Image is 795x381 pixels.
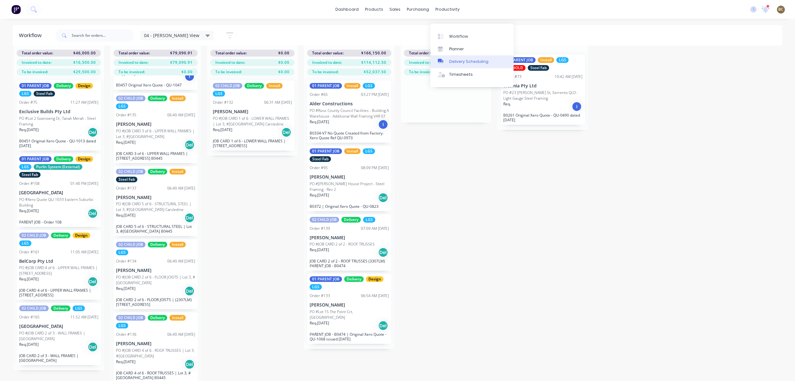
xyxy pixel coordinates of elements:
[310,204,389,209] p: B0372 | Original Xero Quote - QU-0823
[310,226,330,231] div: Order #139
[310,217,339,223] div: 02 CHILD JOB
[310,174,389,180] p: [PERSON_NAME]
[75,156,93,162] div: Design
[116,201,195,213] p: PO #JOB CARD 5 of 6 - STRUCTURAL STEEL | Lot 3, #[GEOGRAPHIC_DATA] Carsledine
[310,309,389,320] p: PO #Lot 15 The Point Cct, [GEOGRAPHIC_DATA]
[215,69,242,75] span: To be invoiced:
[116,169,146,174] div: 02 CHILD JOB
[73,306,85,311] div: LGS
[185,213,195,223] div: Del
[19,249,40,255] div: Order #161
[430,30,514,42] a: Workflow
[266,83,283,89] div: Install
[116,151,195,161] p: JOB CARD 3 of 6 - UPPER WALL FRAMES | [STREET_ADDRESS] B0445
[113,166,198,236] div: 02 CHILD JOBDeliveryInstallSteel FabOrder #13706:40 AM [DATE][PERSON_NAME]PO #JOB CARD 5 of 6 - S...
[378,119,388,130] div: I
[113,93,198,163] div: 02 CHILD JOBDeliveryInstallLGSOrder #13506:40 AM [DATE][PERSON_NAME]PO #JOB CARD 3 of 6 - UPPER W...
[449,46,464,52] div: Planner
[88,342,98,352] div: Del
[245,83,264,89] div: Delivery
[19,91,31,97] div: LGS
[148,315,167,321] div: Delivery
[501,55,585,125] div: 01 PARENT JOBInstallLGSON HOLDSteel FabOrder #7310:42 AM [DATE]Vitamia Pty LtdPO #23 [PERSON_NAME...
[116,371,195,380] p: JOB CARD 4 of 6 - ROOF TRUSSES | Lot 3, #[GEOGRAPHIC_DATA] B0445
[22,69,48,75] span: To be invoiced:
[19,288,98,297] p: JOB CARD 4 of 6 - UPPER WALL FRAMES | [STREET_ADDRESS]
[362,5,386,14] div: products
[17,303,101,365] div: 02 CHILD JOBDeliveryLGSOrder #16511:52 AM [DATE][GEOGRAPHIC_DATA]PO #JOB CARD 2 of 3 - WALL FRAME...
[378,193,388,203] div: Del
[19,330,98,342] p: PO #JOB CARD 2 of 3 - WALL FRAMES | [GEOGRAPHIC_DATA]
[779,7,784,12] span: BC
[361,50,386,56] span: $166,150.00
[310,302,389,308] p: [PERSON_NAME]
[19,233,49,238] div: 02 CHILD JOB
[361,92,389,97] div: 03:27 PM [DATE]
[116,122,195,127] p: [PERSON_NAME]
[409,50,440,56] span: Total order value:
[310,83,342,89] div: 01 PARENT JOB
[364,69,386,75] span: $52,037.50
[22,60,52,65] span: Invoiced to date:
[312,60,342,65] span: Invoiced to date:
[51,233,70,238] div: Delivery
[19,240,31,246] div: LGS
[344,148,361,154] div: Install
[113,239,198,309] div: 02 CHILD JOBDeliveryInstallLGSOrder #13406:40 AM [DATE][PERSON_NAME]PO #JOB CARD 2 of 6 - FLOOR J...
[70,314,98,320] div: 11:52 AM [DATE]
[213,139,292,148] p: JOB CARD 1 of 6 - LOWER WALL FRAMES | [STREET_ADDRESS]
[310,241,375,247] p: PO #JOB CARD 2 of 2 - ROOF TRUSSES
[73,69,96,75] span: $29,500.00
[215,50,247,56] span: Total order value:
[307,146,391,211] div: 01 PARENT JOBInstallLGSSteel FabOrder #9508:09 PM [DATE][PERSON_NAME]PO #[PERSON_NAME] House Proj...
[116,103,128,109] div: LGS
[116,195,195,200] p: [PERSON_NAME]
[148,169,167,174] div: Delivery
[344,83,361,89] div: Install
[88,127,98,137] div: Del
[19,181,40,186] div: Order #108
[19,127,39,133] p: Req. [DATE]
[34,91,55,97] div: Steel Fab
[19,324,98,329] p: [GEOGRAPHIC_DATA]
[332,5,362,14] a: dashboard
[19,306,49,311] div: 02 CHILD JOB
[361,60,386,65] span: $114,112.50
[310,247,329,253] p: Req. [DATE]
[19,208,39,214] p: Req. [DATE]
[213,83,242,89] div: 02 CHILD JOB
[70,181,98,186] div: 01:40 PM [DATE]
[361,293,389,299] div: 06:54 AM [DATE]
[116,323,128,329] div: LGS
[449,34,468,39] div: Workflow
[310,92,328,97] div: Order #65
[70,100,98,105] div: 11:27 AM [DATE]
[213,109,292,114] p: [PERSON_NAME]
[213,91,225,97] div: LGS
[73,60,96,65] span: $16,500.00
[116,258,136,264] div: Order #134
[528,65,549,71] div: Steel Fab
[19,156,52,162] div: 01 PARENT JOB
[72,29,134,42] input: Search for orders...
[116,268,195,273] p: [PERSON_NAME]
[363,83,375,89] div: LGS
[19,172,41,178] div: Steel Fab
[430,68,514,81] a: Timesheets
[310,131,389,140] p: B0334-V7 No Quote Created from Factory. Xero Quote Ref QU-0973
[75,83,93,89] div: Design
[116,185,136,191] div: Order #137
[88,277,98,287] div: Del
[363,148,375,154] div: LGS
[449,59,489,64] div: Delivery Scheduling
[503,83,582,89] p: Vitamia Pty Ltd
[167,258,195,264] div: 06:40 AM [DATE]
[556,57,569,63] div: LGS
[341,217,361,223] div: Delivery
[169,96,186,101] div: Install
[185,140,195,150] div: Del
[116,286,135,291] p: Req. [DATE]
[310,119,329,125] p: Req. [DATE]
[310,259,389,268] p: JOB CARD 2 of 2 - ROOF TRUSSES (3307LM) PARENT JOB - B0474
[51,306,70,311] div: Delivery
